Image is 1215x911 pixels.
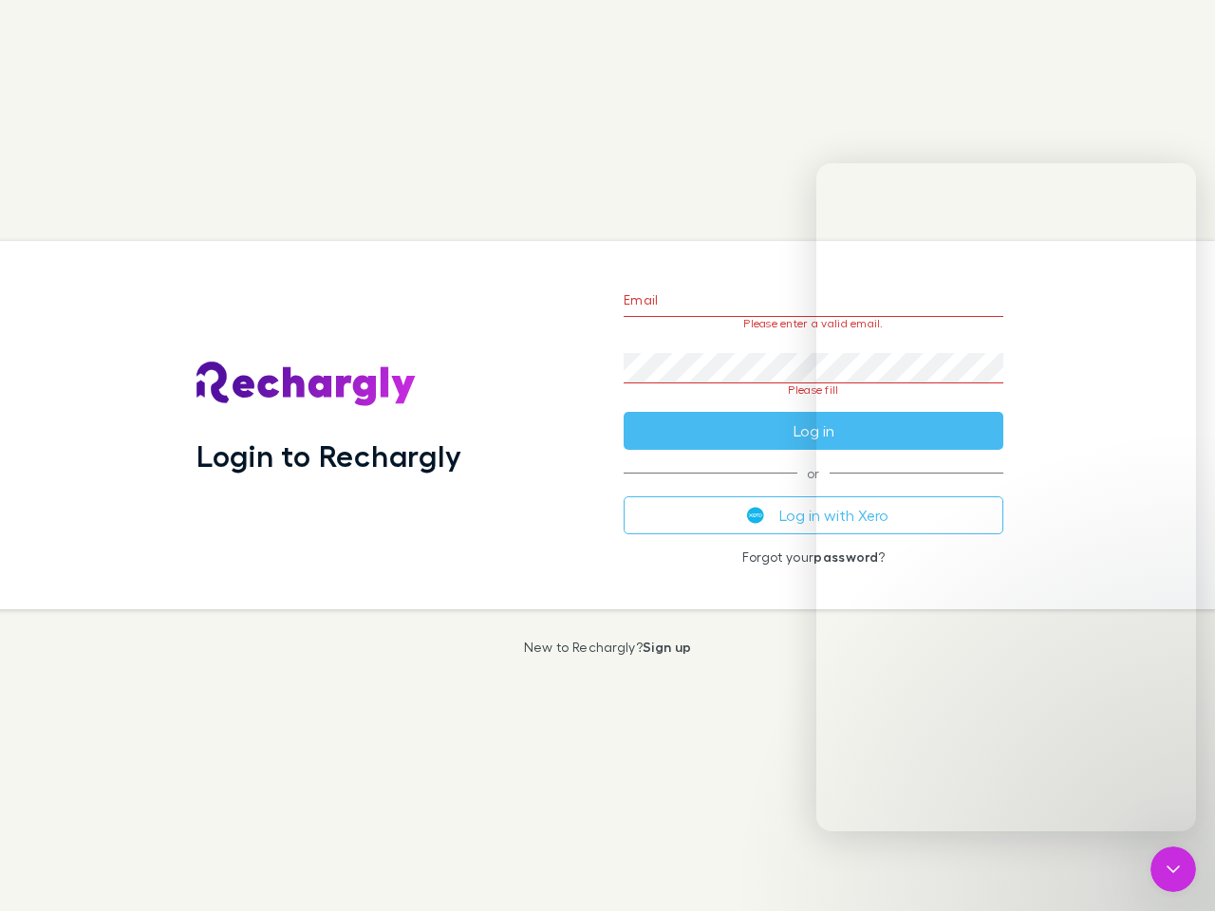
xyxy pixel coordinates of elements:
p: Forgot your ? [624,549,1003,565]
p: Please fill [624,383,1003,397]
p: Please enter a valid email. [624,317,1003,330]
a: Sign up [643,639,691,655]
p: New to Rechargly? [524,640,692,655]
button: Log in [624,412,1003,450]
img: Xero's logo [747,507,764,524]
iframe: Intercom live chat [1150,846,1196,892]
span: or [624,473,1003,474]
iframe: Intercom live chat [816,163,1196,831]
img: Rechargly's Logo [196,362,417,407]
a: password [813,548,878,565]
button: Log in with Xero [624,496,1003,534]
h1: Login to Rechargly [196,437,461,474]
